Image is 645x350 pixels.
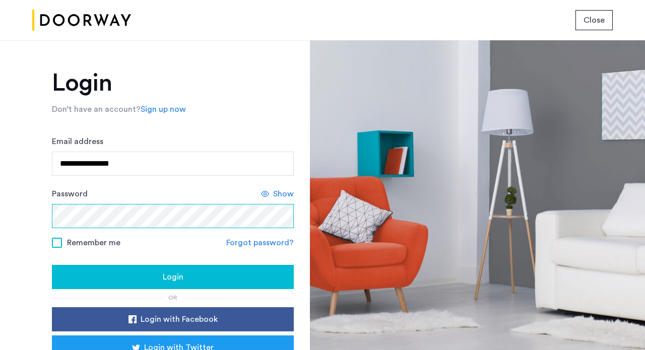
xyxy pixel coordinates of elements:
a: Sign up now [141,103,186,115]
button: button [52,307,294,331]
span: Login [163,271,183,283]
button: button [52,265,294,289]
label: Email address [52,135,103,148]
span: Remember me [67,237,120,249]
img: logo [32,2,131,39]
span: or [168,295,177,301]
label: Password [52,188,88,200]
span: Don’t have an account? [52,105,141,113]
span: Close [584,14,605,26]
a: Forgot password? [226,237,294,249]
span: Show [273,188,294,200]
button: button [575,10,613,30]
span: Login with Facebook [141,313,218,325]
h1: Login [52,71,294,95]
